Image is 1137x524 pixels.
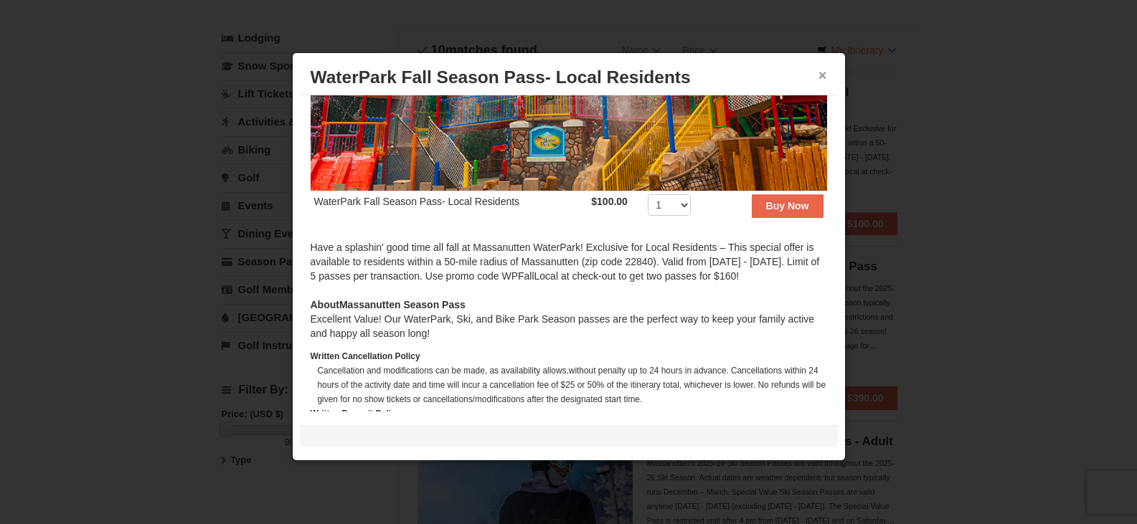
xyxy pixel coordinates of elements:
[311,406,827,421] dt: Written Deposit Policy
[311,299,339,310] span: About
[818,68,827,82] button: ×
[311,191,588,227] td: WaterPark Fall Season Pass- Local Residents
[311,240,827,297] div: Have a splashin' good time all fall at Massanutten WaterPark! Exclusive for Local Residents – Thi...
[311,67,827,88] h3: WaterPark Fall Season Pass- Local Residents
[752,194,824,217] button: Buy Now
[311,349,827,363] dt: Written Cancellation Policy
[591,196,628,207] strong: $100.00
[311,297,827,340] div: Excellent Value! Our WaterPark, Ski, and Bike Park Season passes are the perfect way to keep your...
[766,200,809,211] strong: Buy Now
[318,363,827,406] dd: Cancellation and modifications can be made, as availability allows,without penalty up to 24 hours...
[311,299,466,310] strong: Massanutten Season Pass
